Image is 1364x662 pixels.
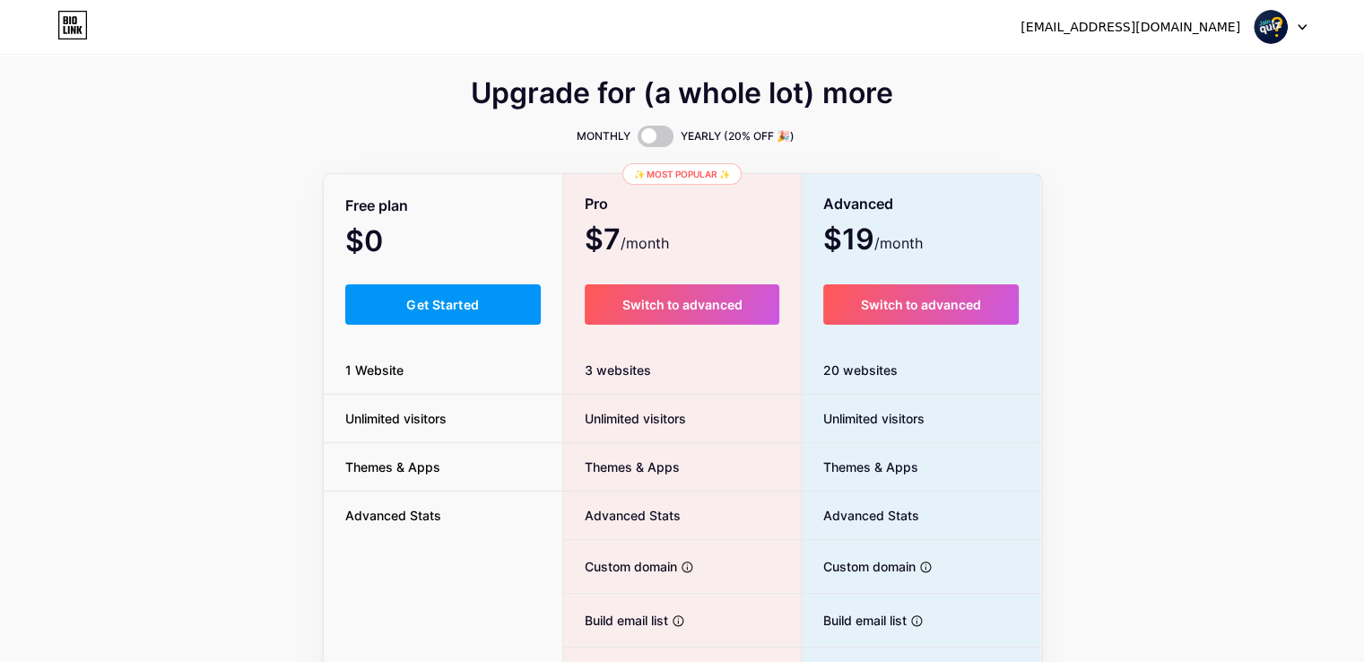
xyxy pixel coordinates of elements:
span: $19 [823,229,923,254]
span: Switch to advanced [621,297,742,312]
span: /month [621,232,669,254]
span: Themes & Apps [324,457,462,476]
div: 3 websites [563,346,801,395]
span: YEARLY (20% OFF 🎉) [681,127,795,145]
span: Advanced Stats [563,506,681,525]
span: Advanced [823,188,893,220]
span: Themes & Apps [563,457,680,476]
span: Unlimited visitors [324,409,468,428]
span: Advanced Stats [802,506,919,525]
span: /month [874,232,923,254]
button: Switch to advanced [823,284,1020,325]
span: Custom domain [802,557,916,576]
div: ✨ Most popular ✨ [622,163,742,185]
span: Build email list [802,611,907,630]
div: [EMAIL_ADDRESS][DOMAIN_NAME] [1021,18,1240,37]
span: Build email list [563,611,668,630]
span: Advanced Stats [324,506,463,525]
div: 20 websites [802,346,1041,395]
span: Switch to advanced [861,297,981,312]
span: $7 [585,229,669,254]
span: Unlimited visitors [802,409,925,428]
span: MONTHLY [577,127,630,145]
span: 1 Website [324,361,425,379]
span: Upgrade for (a whole lot) more [471,83,893,104]
span: Free plan [345,190,408,222]
button: Switch to advanced [585,284,779,325]
span: Themes & Apps [802,457,918,476]
span: Get Started [406,297,479,312]
button: Get Started [345,284,542,325]
span: Pro [585,188,608,220]
span: Custom domain [563,557,677,576]
img: jainquiz [1254,10,1288,44]
span: Unlimited visitors [563,409,686,428]
span: $0 [345,231,431,256]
